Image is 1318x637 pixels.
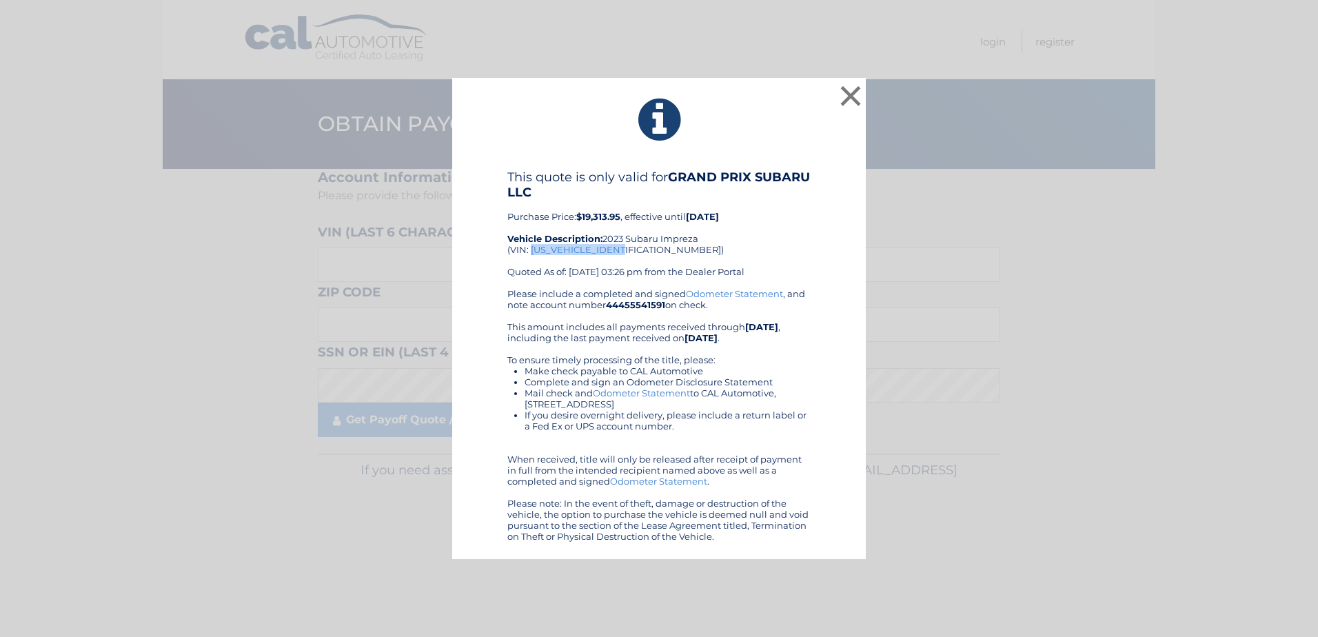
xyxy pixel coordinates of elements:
[507,233,602,244] strong: Vehicle Description:
[525,410,811,432] li: If you desire overnight delivery, please include a return label or a Fed Ex or UPS account number.
[507,170,811,200] h4: This quote is only valid for
[507,288,811,542] div: Please include a completed and signed , and note account number on check. This amount includes al...
[507,170,811,288] div: Purchase Price: , effective until 2023 Subaru Impreza (VIN: [US_VEHICLE_IDENTIFICATION_NUMBER]) Q...
[686,211,719,222] b: [DATE]
[576,211,620,222] b: $19,313.95
[525,376,811,387] li: Complete and sign an Odometer Disclosure Statement
[745,321,778,332] b: [DATE]
[610,476,707,487] a: Odometer Statement
[525,365,811,376] li: Make check payable to CAL Automotive
[837,82,864,110] button: ×
[685,332,718,343] b: [DATE]
[593,387,690,398] a: Odometer Statement
[525,387,811,410] li: Mail check and to CAL Automotive, [STREET_ADDRESS]
[606,299,665,310] b: 44455541591
[686,288,783,299] a: Odometer Statement
[507,170,810,200] b: GRAND PRIX SUBARU LLC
